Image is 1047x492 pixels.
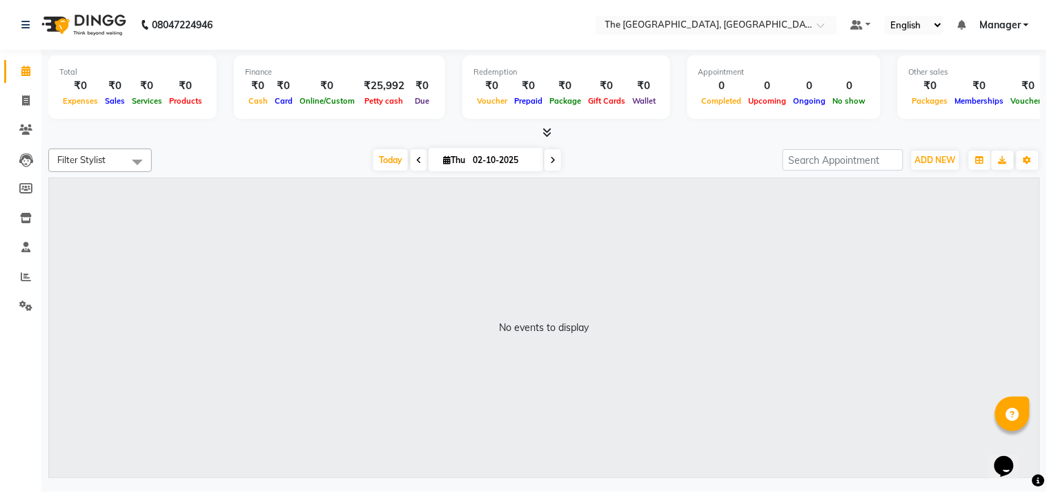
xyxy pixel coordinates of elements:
span: Gift Cards [585,96,629,106]
div: 0 [698,78,745,94]
div: ₹0 [59,78,101,94]
span: Packages [909,96,952,106]
span: Card [271,96,296,106]
div: Finance [245,66,434,78]
div: No events to display [500,321,589,335]
span: Products [166,96,206,106]
div: ₹0 [245,78,271,94]
span: Petty cash [362,96,407,106]
div: Appointment [698,66,870,78]
span: Upcoming [745,96,790,106]
div: ₹0 [909,78,952,94]
span: Online/Custom [296,96,358,106]
div: ₹0 [629,78,659,94]
b: 08047224946 [152,6,213,44]
div: 0 [745,78,790,94]
div: Total [59,66,206,78]
span: Services [128,96,166,106]
span: Memberships [952,96,1008,106]
div: ₹25,992 [358,78,410,94]
div: ₹0 [101,78,128,94]
div: ₹0 [585,78,629,94]
div: 0 [790,78,830,94]
button: ADD NEW [912,151,959,170]
div: ₹0 [511,78,546,94]
span: Sales [101,96,128,106]
div: Redemption [473,66,659,78]
span: Thu [440,155,469,165]
span: Due [411,96,433,106]
span: Voucher [473,96,511,106]
div: ₹0 [546,78,585,94]
div: ₹0 [296,78,358,94]
span: Filter Stylist [57,154,106,165]
div: ₹0 [271,78,296,94]
input: Search Appointment [783,149,903,171]
span: Prepaid [511,96,546,106]
span: Wallet [629,96,659,106]
span: No show [830,96,870,106]
iframe: chat widget [989,437,1033,478]
img: logo [35,6,130,44]
div: ₹0 [166,78,206,94]
span: Ongoing [790,96,830,106]
span: ADD NEW [915,155,956,165]
div: ₹0 [952,78,1008,94]
span: Expenses [59,96,101,106]
div: ₹0 [128,78,166,94]
span: Cash [245,96,271,106]
div: 0 [830,78,870,94]
input: 2025-10-02 [469,150,538,171]
span: Today [373,149,408,171]
div: ₹0 [410,78,434,94]
span: Completed [698,96,745,106]
span: Package [546,96,585,106]
div: ₹0 [473,78,511,94]
span: Manager [979,18,1021,32]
